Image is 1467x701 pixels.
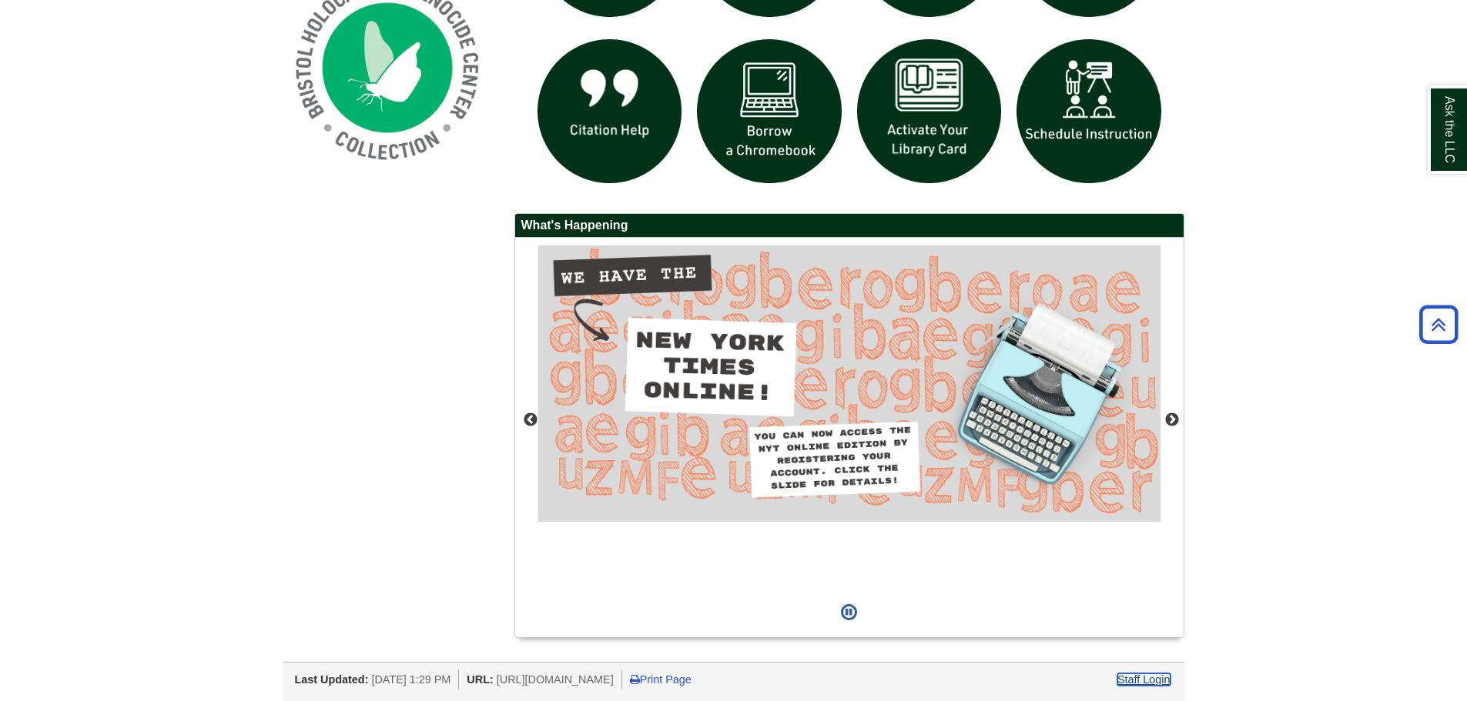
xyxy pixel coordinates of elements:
[371,673,450,686] span: [DATE] 1:29 PM
[630,674,640,685] i: Print Page
[1009,32,1169,192] img: For faculty. Schedule Library Instruction icon links to form.
[497,673,614,686] span: [URL][DOMAIN_NAME]
[1414,314,1463,335] a: Back to Top
[538,245,1161,596] div: This box contains rotating images
[849,32,1010,192] img: activate Library Card icon links to form to activate student ID into library card
[295,673,369,686] span: Last Updated:
[630,673,692,686] a: Print Page
[1164,412,1180,428] button: Next
[467,673,493,686] span: URL:
[523,412,538,428] button: Previous
[530,32,690,192] img: citation help icon links to citation help guide page
[515,214,1184,238] h2: What's Happening
[538,245,1161,522] img: Access the New York Times online edition.
[1117,673,1171,686] a: Staff Login
[689,32,849,192] img: Borrow a chromebook icon links to the borrow a chromebook web page
[836,596,862,629] button: Pause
